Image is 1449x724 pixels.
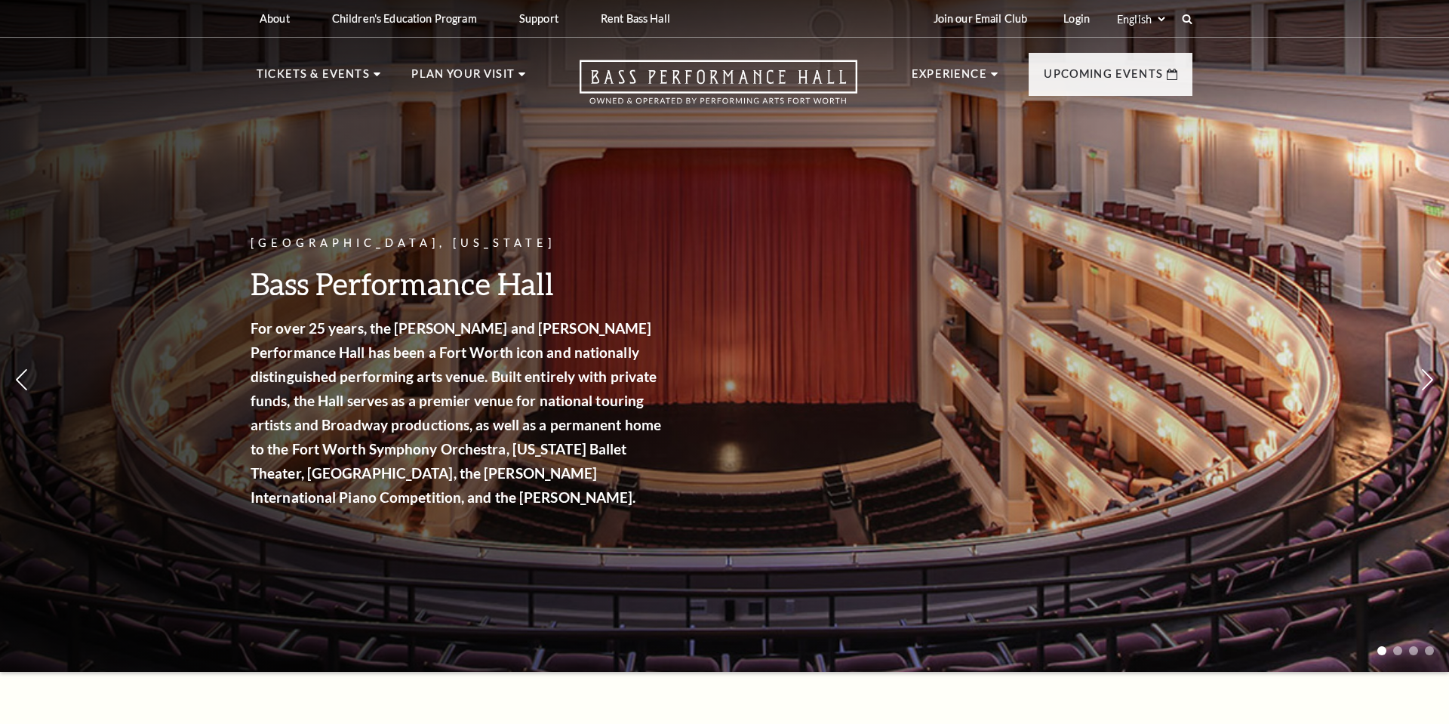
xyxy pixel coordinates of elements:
p: Support [519,12,558,25]
select: Select: [1114,12,1168,26]
p: Upcoming Events [1044,65,1163,92]
strong: For over 25 years, the [PERSON_NAME] and [PERSON_NAME] Performance Hall has been a Fort Worth ico... [251,319,661,506]
p: Experience [912,65,987,92]
p: Plan Your Visit [411,65,515,92]
p: Tickets & Events [257,65,370,92]
p: Rent Bass Hall [601,12,670,25]
p: About [260,12,290,25]
p: Children's Education Program [332,12,477,25]
h3: Bass Performance Hall [251,264,666,303]
p: [GEOGRAPHIC_DATA], [US_STATE] [251,234,666,253]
